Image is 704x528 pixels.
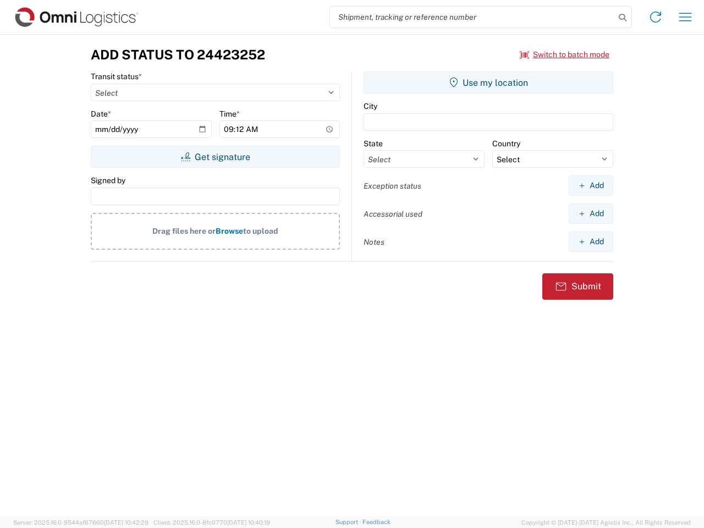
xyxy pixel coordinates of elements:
[364,139,383,148] label: State
[542,273,613,300] button: Submit
[13,519,148,526] span: Server: 2025.16.0-9544af67660
[243,227,278,235] span: to upload
[91,109,111,119] label: Date
[91,146,340,168] button: Get signature
[330,7,615,28] input: Shipment, tracking or reference number
[364,181,421,191] label: Exception status
[520,46,609,64] button: Switch to batch mode
[91,47,265,63] h3: Add Status to 24423252
[335,519,363,525] a: Support
[569,175,613,196] button: Add
[227,519,270,526] span: [DATE] 10:40:19
[219,109,240,119] label: Time
[362,519,391,525] a: Feedback
[152,227,216,235] span: Drag files here or
[569,232,613,252] button: Add
[364,237,384,247] label: Notes
[521,518,691,527] span: Copyright © [DATE]-[DATE] Agistix Inc., All Rights Reserved
[492,139,520,148] label: Country
[216,227,243,235] span: Browse
[364,101,377,111] label: City
[91,71,142,81] label: Transit status
[91,175,125,185] label: Signed by
[364,209,422,219] label: Accessorial used
[104,519,148,526] span: [DATE] 10:42:29
[153,519,270,526] span: Client: 2025.16.0-8fc0770
[364,71,613,94] button: Use my location
[569,204,613,224] button: Add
